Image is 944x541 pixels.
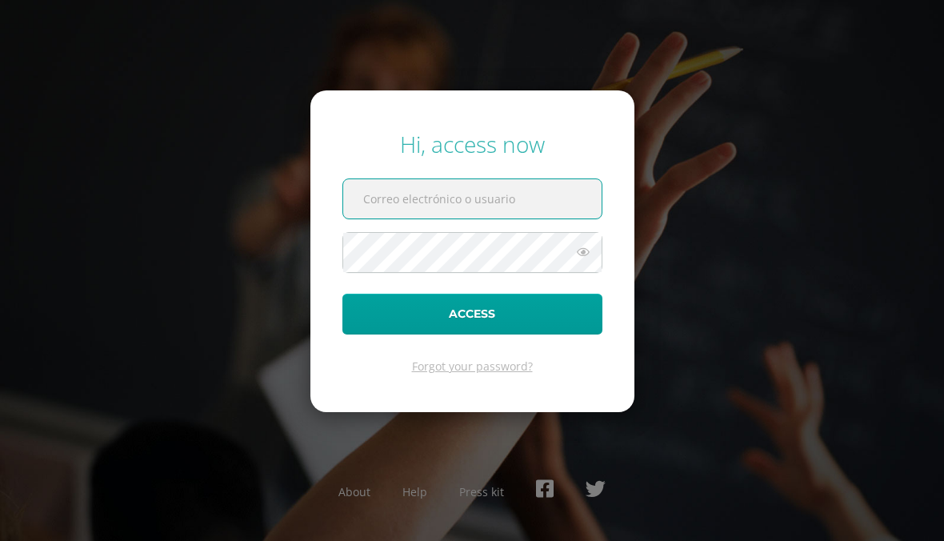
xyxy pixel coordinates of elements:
[459,484,504,499] a: Press kit
[402,484,427,499] a: Help
[343,179,602,218] input: Correo electrónico o usuario
[342,129,602,159] div: Hi, access now
[338,484,370,499] a: About
[412,359,533,374] a: Forgot your password?
[342,294,602,335] button: Access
